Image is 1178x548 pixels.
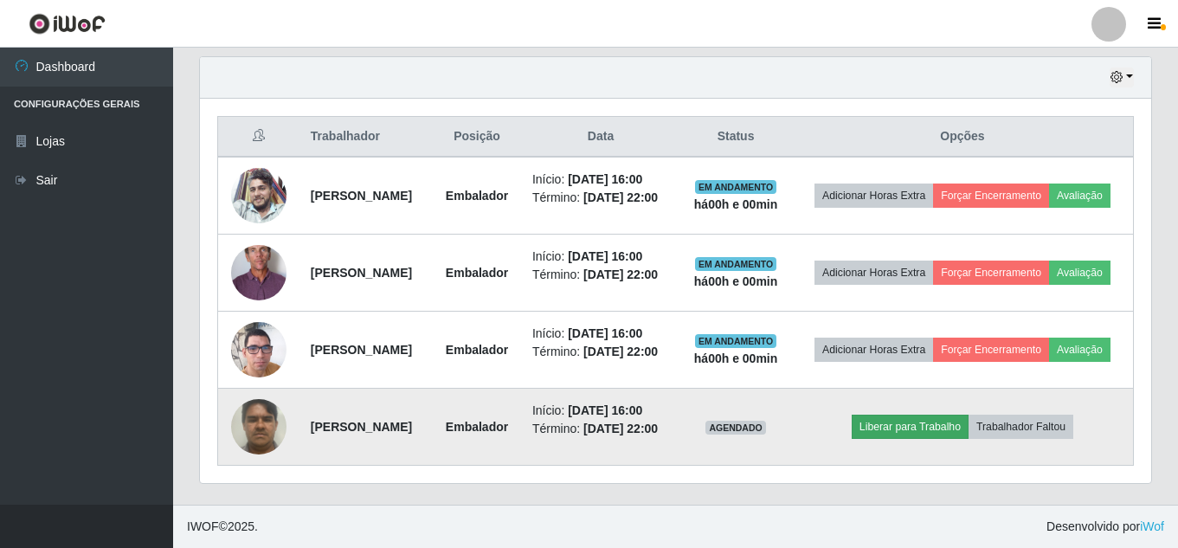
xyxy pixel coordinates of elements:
span: EM ANDAMENTO [695,257,777,271]
li: Início: [532,325,669,343]
button: Liberar para Trabalho [852,415,969,439]
li: Início: [532,171,669,189]
strong: Embalador [446,189,508,203]
button: Avaliação [1049,338,1110,362]
time: [DATE] 16:00 [568,326,642,340]
strong: Embalador [446,420,508,434]
time: [DATE] 22:00 [583,422,658,435]
span: EM ANDAMENTO [695,334,777,348]
time: [DATE] 16:00 [568,403,642,417]
strong: [PERSON_NAME] [311,343,412,357]
time: [DATE] 16:00 [568,172,642,186]
span: © 2025 . [187,518,258,536]
th: Opções [792,117,1134,158]
img: 1737916815457.jpeg [231,300,286,399]
img: 1752587880902.jpeg [231,390,286,463]
li: Início: [532,402,669,420]
button: Avaliação [1049,261,1110,285]
time: [DATE] 22:00 [583,345,658,358]
li: Término: [532,266,669,284]
span: AGENDADO [705,421,766,435]
button: Forçar Encerramento [933,338,1049,362]
strong: há 00 h e 00 min [694,197,778,211]
th: Data [522,117,679,158]
strong: [PERSON_NAME] [311,189,412,203]
strong: há 00 h e 00 min [694,351,778,365]
strong: Embalador [446,266,508,280]
strong: [PERSON_NAME] [311,266,412,280]
button: Trabalhador Faltou [969,415,1073,439]
li: Término: [532,420,669,438]
button: Forçar Encerramento [933,261,1049,285]
th: Posição [432,117,522,158]
a: iWof [1140,519,1164,533]
strong: [PERSON_NAME] [311,420,412,434]
button: Adicionar Horas Extra [814,184,933,208]
th: Trabalhador [300,117,432,158]
li: Término: [532,189,669,207]
button: Adicionar Horas Extra [814,261,933,285]
strong: Embalador [446,343,508,357]
time: [DATE] 22:00 [583,268,658,281]
time: [DATE] 16:00 [568,249,642,263]
th: Status [679,117,792,158]
button: Adicionar Horas Extra [814,338,933,362]
strong: há 00 h e 00 min [694,274,778,288]
span: IWOF [187,519,219,533]
span: Desenvolvido por [1046,518,1164,536]
img: CoreUI Logo [29,13,106,35]
img: 1712337969187.jpeg [231,216,286,330]
button: Forçar Encerramento [933,184,1049,208]
img: 1646132801088.jpeg [231,168,286,223]
time: [DATE] 22:00 [583,190,658,204]
span: EM ANDAMENTO [695,180,777,194]
li: Término: [532,343,669,361]
button: Avaliação [1049,184,1110,208]
li: Início: [532,248,669,266]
